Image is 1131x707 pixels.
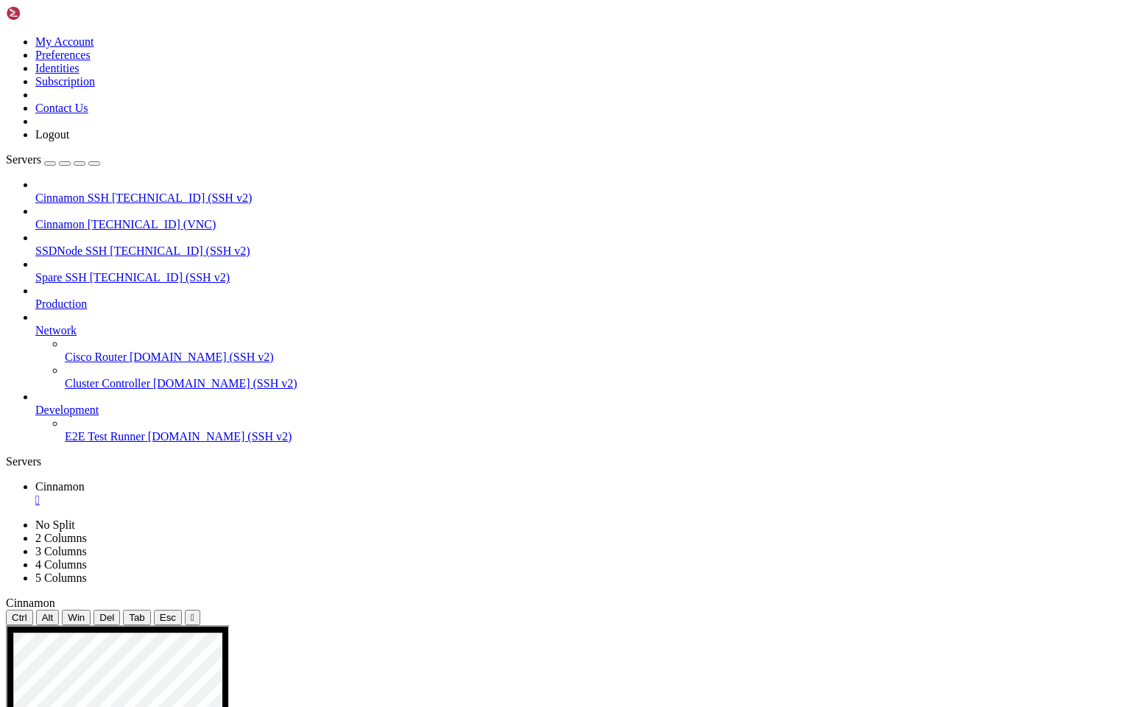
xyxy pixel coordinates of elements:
[35,271,87,284] span: Spare SSH
[88,218,216,231] span: [TECHNICAL_ID] (VNC)
[12,612,27,623] span: Ctrl
[42,612,54,623] span: Alt
[68,612,85,623] span: Win
[35,271,1125,284] a: Spare SSH [TECHNICAL_ID] (SSH v2)
[112,191,252,204] span: [TECHNICAL_ID] (SSH v2)
[35,518,75,531] a: No Split
[35,218,1125,231] a: Cinnamon [TECHNICAL_ID] (VNC)
[153,377,297,390] span: [DOMAIN_NAME] (SSH v2)
[6,153,41,166] span: Servers
[94,610,120,625] button: Del
[35,284,1125,311] li: Production
[110,245,250,257] span: [TECHNICAL_ID] (SSH v2)
[35,75,95,88] a: Subscription
[35,558,87,571] a: 4 Columns
[35,245,1125,258] a: SSDNode SSH [TECHNICAL_ID] (SSH v2)
[35,191,1125,205] a: Cinnamon SSH [TECHNICAL_ID] (SSH v2)
[35,258,1125,284] li: Spare SSH [TECHNICAL_ID] (SSH v2)
[65,351,1125,364] a: Cisco Router [DOMAIN_NAME] (SSH v2)
[6,610,33,625] button: Ctrl
[35,245,107,257] span: SSDNode SSH
[36,610,60,625] button: Alt
[35,545,87,557] a: 3 Columns
[65,377,1125,390] a: Cluster Controller [DOMAIN_NAME] (SSH v2)
[35,231,1125,258] li: SSDNode SSH [TECHNICAL_ID] (SSH v2)
[35,532,87,544] a: 2 Columns
[35,35,94,48] a: My Account
[35,571,87,584] a: 5 Columns
[65,377,150,390] span: Cluster Controller
[35,128,69,141] a: Logout
[35,480,1125,507] a: Cinnamon
[35,62,80,74] a: Identities
[35,324,77,337] span: Network
[65,337,1125,364] li: Cisco Router [DOMAIN_NAME] (SSH v2)
[35,218,85,231] span: Cinnamon
[6,597,55,609] span: Cinnamon
[6,6,91,21] img: Shellngn
[123,610,151,625] button: Tab
[65,430,145,443] span: E2E Test Runner
[99,612,114,623] span: Del
[129,612,145,623] span: Tab
[191,612,194,623] div: 
[65,417,1125,443] li: E2E Test Runner [DOMAIN_NAME] (SSH v2)
[35,324,1125,337] a: Network
[35,404,1125,417] a: Development
[62,610,91,625] button: Win
[65,364,1125,390] li: Cluster Controller [DOMAIN_NAME] (SSH v2)
[35,102,88,114] a: Contact Us
[35,298,87,310] span: Production
[35,390,1125,443] li: Development
[65,430,1125,443] a: E2E Test Runner [DOMAIN_NAME] (SSH v2)
[35,298,1125,311] a: Production
[6,153,100,166] a: Servers
[65,351,127,363] span: Cisco Router
[35,191,109,204] span: Cinnamon SSH
[185,610,200,625] button: 
[35,311,1125,390] li: Network
[35,205,1125,231] li: Cinnamon [TECHNICAL_ID] (VNC)
[35,493,1125,507] a: 
[130,351,274,363] span: [DOMAIN_NAME] (SSH v2)
[90,271,230,284] span: [TECHNICAL_ID] (SSH v2)
[35,404,99,416] span: Development
[6,455,1125,468] div: Servers
[154,610,182,625] button: Esc
[148,430,292,443] span: [DOMAIN_NAME] (SSH v2)
[35,480,85,493] span: Cinnamon
[35,49,91,61] a: Preferences
[35,178,1125,205] li: Cinnamon SSH [TECHNICAL_ID] (SSH v2)
[160,612,176,623] span: Esc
